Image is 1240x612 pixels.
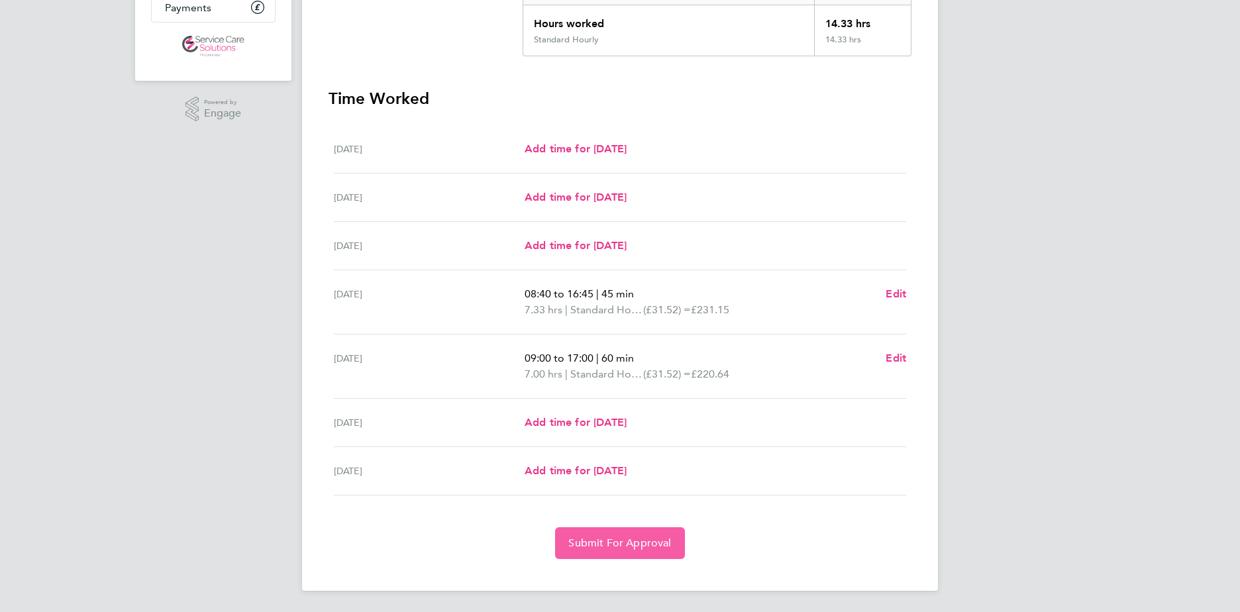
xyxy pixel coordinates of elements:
[886,352,906,364] span: Edit
[596,352,599,364] span: |
[525,142,627,155] span: Add time for [DATE]
[814,34,911,56] div: 14.33 hrs
[151,36,276,57] a: Go to home page
[334,415,525,431] div: [DATE]
[525,287,594,300] span: 08:40 to 16:45
[523,5,814,34] div: Hours worked
[334,189,525,205] div: [DATE]
[525,239,627,252] span: Add time for [DATE]
[565,303,568,316] span: |
[525,303,562,316] span: 7.33 hrs
[525,189,627,205] a: Add time for [DATE]
[525,368,562,380] span: 7.00 hrs
[185,97,242,122] a: Powered byEngage
[525,191,627,203] span: Add time for [DATE]
[691,368,729,380] span: £220.64
[334,463,525,479] div: [DATE]
[601,287,634,300] span: 45 min
[691,303,729,316] span: £231.15
[643,303,691,316] span: (£31.52) =
[334,141,525,157] div: [DATE]
[165,1,211,14] span: Payments
[596,287,599,300] span: |
[525,416,627,429] span: Add time for [DATE]
[565,368,568,380] span: |
[534,34,599,45] div: Standard Hourly
[525,463,627,479] a: Add time for [DATE]
[334,350,525,382] div: [DATE]
[329,88,911,109] h3: Time Worked
[886,287,906,300] span: Edit
[568,536,671,550] span: Submit For Approval
[525,464,627,477] span: Add time for [DATE]
[555,527,684,559] button: Submit For Approval
[643,368,691,380] span: (£31.52) =
[525,238,627,254] a: Add time for [DATE]
[204,108,241,119] span: Engage
[334,238,525,254] div: [DATE]
[814,5,911,34] div: 14.33 hrs
[334,286,525,318] div: [DATE]
[525,141,627,157] a: Add time for [DATE]
[886,350,906,366] a: Edit
[570,302,643,318] span: Standard Hourly
[601,352,634,364] span: 60 min
[525,415,627,431] a: Add time for [DATE]
[525,352,594,364] span: 09:00 to 17:00
[182,36,244,57] img: servicecare-logo-retina.png
[570,366,643,382] span: Standard Hourly
[886,286,906,302] a: Edit
[204,97,241,108] span: Powered by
